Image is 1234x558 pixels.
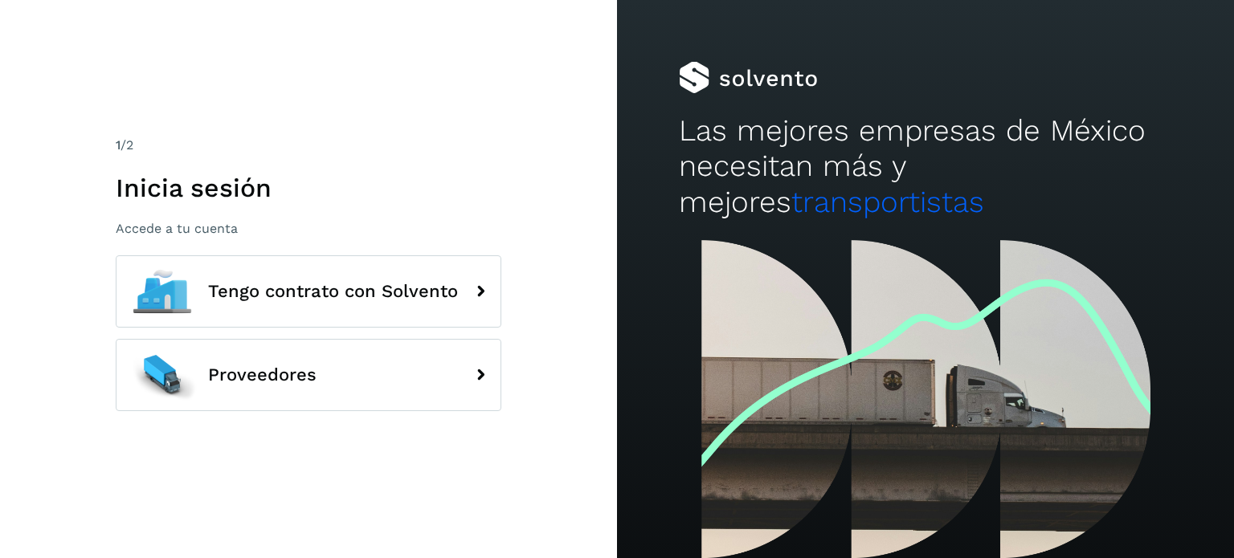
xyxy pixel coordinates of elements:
[116,136,501,155] div: /2
[208,282,458,301] span: Tengo contrato con Solvento
[116,173,501,203] h1: Inicia sesión
[116,221,501,236] p: Accede a tu cuenta
[791,185,984,219] span: transportistas
[116,339,501,411] button: Proveedores
[679,113,1172,220] h2: Las mejores empresas de México necesitan más y mejores
[116,255,501,328] button: Tengo contrato con Solvento
[116,137,121,153] span: 1
[208,365,317,385] span: Proveedores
